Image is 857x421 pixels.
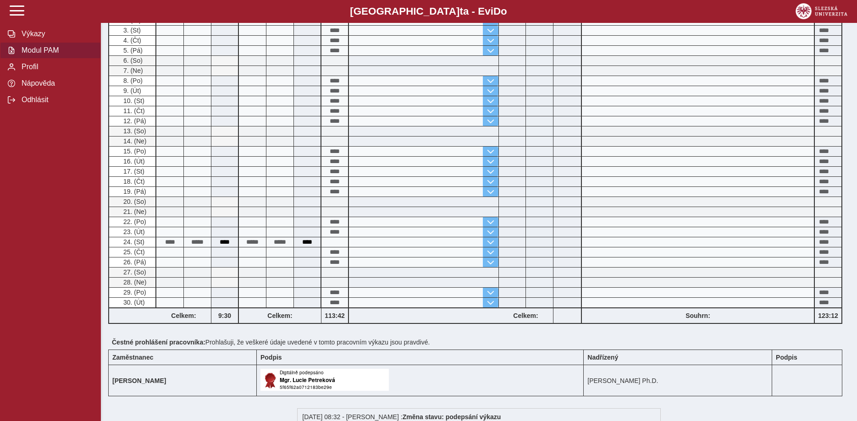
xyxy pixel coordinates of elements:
[584,365,772,396] td: [PERSON_NAME] Ph.D.
[122,137,147,145] span: 14. (Ne)
[122,289,146,296] span: 29. (Po)
[321,312,348,319] b: 113:42
[122,47,143,54] span: 5. (Pá)
[122,57,143,64] span: 6. (So)
[122,117,146,125] span: 12. (Pá)
[403,413,501,421] b: Změna stavu: podepsání výkazu
[493,5,501,17] span: D
[260,369,389,391] img: Digitálně podepsáno uživatelem
[122,299,145,306] span: 30. (Út)
[112,354,153,361] b: Zaměstnanec
[122,148,146,155] span: 15. (Po)
[122,268,146,276] span: 27. (So)
[122,208,147,215] span: 21. (Ne)
[122,188,146,195] span: 19. (Pá)
[122,258,146,266] span: 26. (Pá)
[28,5,829,17] b: [GEOGRAPHIC_DATA] a - Evi
[122,77,143,84] span: 8. (Po)
[459,5,463,17] span: t
[19,30,93,38] span: Výkazy
[19,96,93,104] span: Odhlásit
[587,354,618,361] b: Nadřízený
[122,248,145,256] span: 25. (Čt)
[122,27,141,34] span: 3. (St)
[776,354,797,361] b: Podpis
[122,178,145,185] span: 18. (Čt)
[122,198,146,205] span: 20. (So)
[122,158,145,165] span: 16. (Út)
[122,218,146,225] span: 22. (Po)
[112,339,205,346] b: Čestné prohlášení pracovníka:
[122,127,146,135] span: 13. (So)
[796,3,847,19] img: logo_web_su.png
[122,107,145,115] span: 11. (Čt)
[211,312,238,319] b: 9:30
[122,97,144,104] span: 10. (St)
[498,312,553,319] b: Celkem:
[122,67,143,74] span: 7. (Ne)
[108,335,850,350] div: Prohlašuji, že veškeré údaje uvedené v tomto pracovním výkazu jsou pravdivé.
[501,5,507,17] span: o
[686,312,710,319] b: Souhrn:
[19,63,93,71] span: Profil
[122,87,141,94] span: 9. (Út)
[239,312,321,319] b: Celkem:
[260,354,282,361] b: Podpis
[815,312,841,319] b: 123:12
[122,168,144,175] span: 17. (St)
[122,228,145,235] span: 23. (Út)
[122,238,144,246] span: 24. (St)
[122,16,141,24] span: 2. (Út)
[122,37,141,44] span: 4. (Čt)
[19,79,93,87] span: Nápověda
[112,377,166,384] b: [PERSON_NAME]
[19,46,93,55] span: Modul PAM
[122,279,147,286] span: 28. (Ne)
[156,312,211,319] b: Celkem:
